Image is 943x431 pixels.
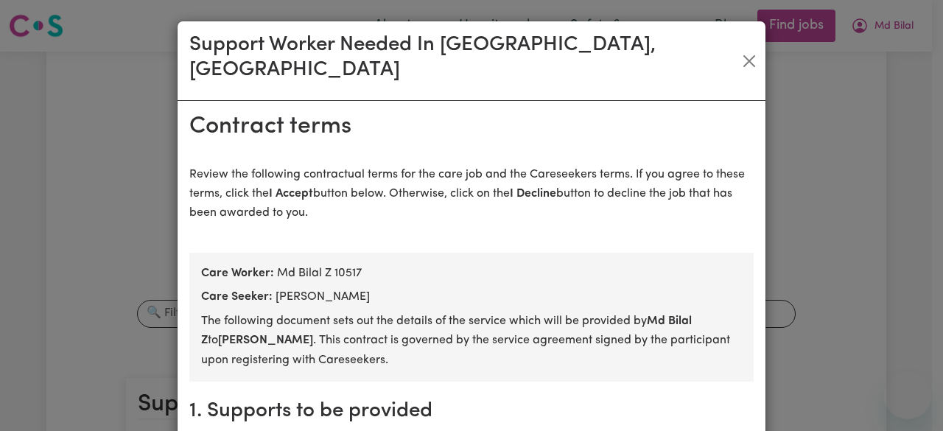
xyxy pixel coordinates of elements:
div: [PERSON_NAME] [201,288,742,306]
button: Close [738,49,760,73]
strong: I Accept [269,188,313,200]
b: Care Seeker: [201,291,273,303]
p: Review the following contractual terms for the care job and the Careseekers terms. If you agree t... [189,165,754,223]
h2: Contract terms [189,113,754,141]
p: The following document sets out the details of the service which will be provided by to . This co... [201,312,742,370]
strong: I Decline [510,188,556,200]
h3: Support Worker Needed In [GEOGRAPHIC_DATA], [GEOGRAPHIC_DATA] [189,33,738,83]
div: Md Bilal Z 10517 [201,264,742,282]
iframe: Button to launch messaging window [884,372,931,419]
h2: 1. Supports to be provided [189,399,754,424]
b: [PERSON_NAME] [218,334,313,346]
b: Care Worker: [201,267,274,279]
